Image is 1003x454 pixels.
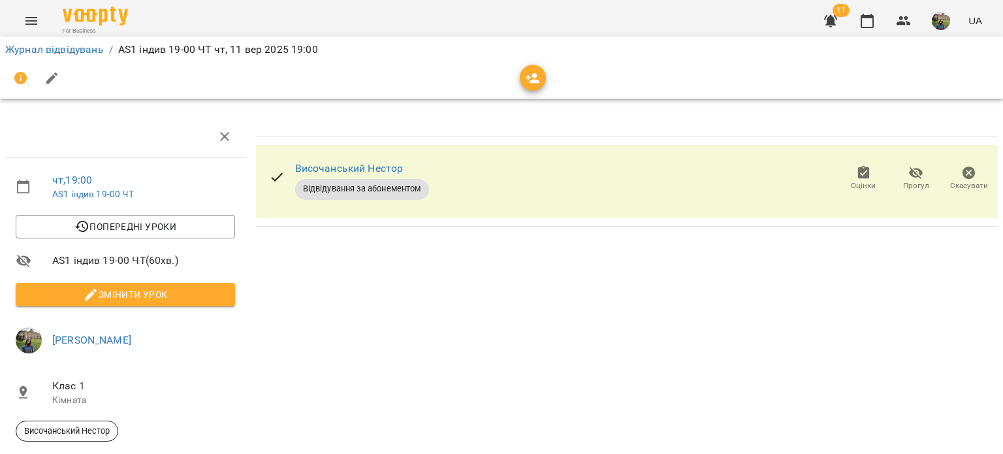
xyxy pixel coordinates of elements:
[52,378,235,394] span: Клас 1
[63,7,128,25] img: Voopty Logo
[52,334,131,346] a: [PERSON_NAME]
[295,183,429,195] span: Відвідування за абонементом
[890,161,943,197] button: Прогул
[851,180,876,191] span: Оцінки
[52,174,92,186] a: чт , 19:00
[16,327,42,353] img: f01d4343db5c932fedd74e1c54090270.jpg
[837,161,890,197] button: Оцінки
[16,421,118,442] div: Височанський Нестор
[109,42,113,57] li: /
[16,215,235,238] button: Попередні уроки
[5,43,104,56] a: Журнал відвідувань
[932,12,950,30] img: f01d4343db5c932fedd74e1c54090270.jpg
[16,425,118,437] span: Височанський Нестор
[52,394,235,407] p: Кімната
[295,162,404,174] a: Височанський Нестор
[52,253,235,268] span: AS1 індив 19-00 ЧТ ( 60 хв. )
[5,42,998,57] nav: breadcrumb
[16,5,47,37] button: Menu
[833,4,850,17] span: 11
[118,42,318,57] p: AS1 індив 19-00 ЧТ чт, 11 вер 2025 19:00
[950,180,988,191] span: Скасувати
[26,219,225,235] span: Попередні уроки
[963,8,987,33] button: UA
[942,161,995,197] button: Скасувати
[52,189,134,199] a: AS1 індив 19-00 ЧТ
[903,180,929,191] span: Прогул
[26,287,225,302] span: Змінити урок
[16,283,235,306] button: Змінити урок
[968,14,982,27] span: UA
[63,27,128,35] span: For Business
